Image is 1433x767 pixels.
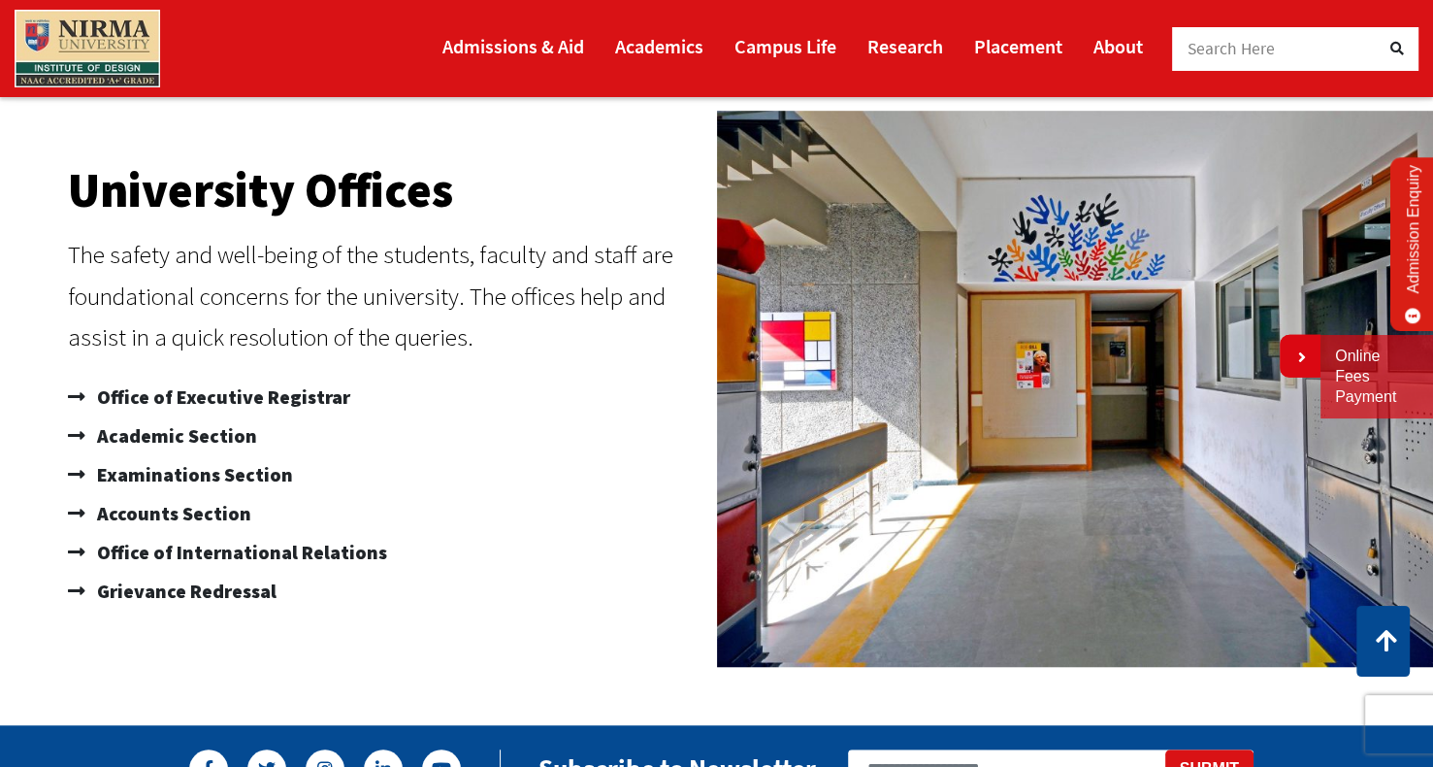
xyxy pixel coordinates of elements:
span: Search Here [1188,38,1276,59]
span: Grievance Redressal [92,572,277,611]
a: Academics [615,26,703,66]
span: Office of Executive Registrar [92,378,350,417]
span: Academic Section [92,417,257,455]
a: Accounts Section [68,494,707,533]
a: About [1093,26,1143,66]
h2: University Offices [68,166,707,215]
a: Office of International Relations [68,533,707,572]
img: main_logo [15,10,160,87]
div: The safety and well-being of the students, faculty and staff are foundational concerns for the un... [68,234,707,358]
a: Examinations Section [68,455,707,494]
a: Placement [974,26,1062,66]
a: Online Fees Payment [1335,347,1418,407]
a: Academic Section [68,417,707,455]
a: Office of Executive Registrar [68,378,707,417]
a: Research [867,26,943,66]
a: Admissions & Aid [442,26,584,66]
a: Campus Life [734,26,836,66]
span: Examinations Section [92,455,293,494]
a: Grievance Redressal [68,572,707,611]
span: Office of International Relations [92,533,387,572]
span: Accounts Section [92,494,251,533]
